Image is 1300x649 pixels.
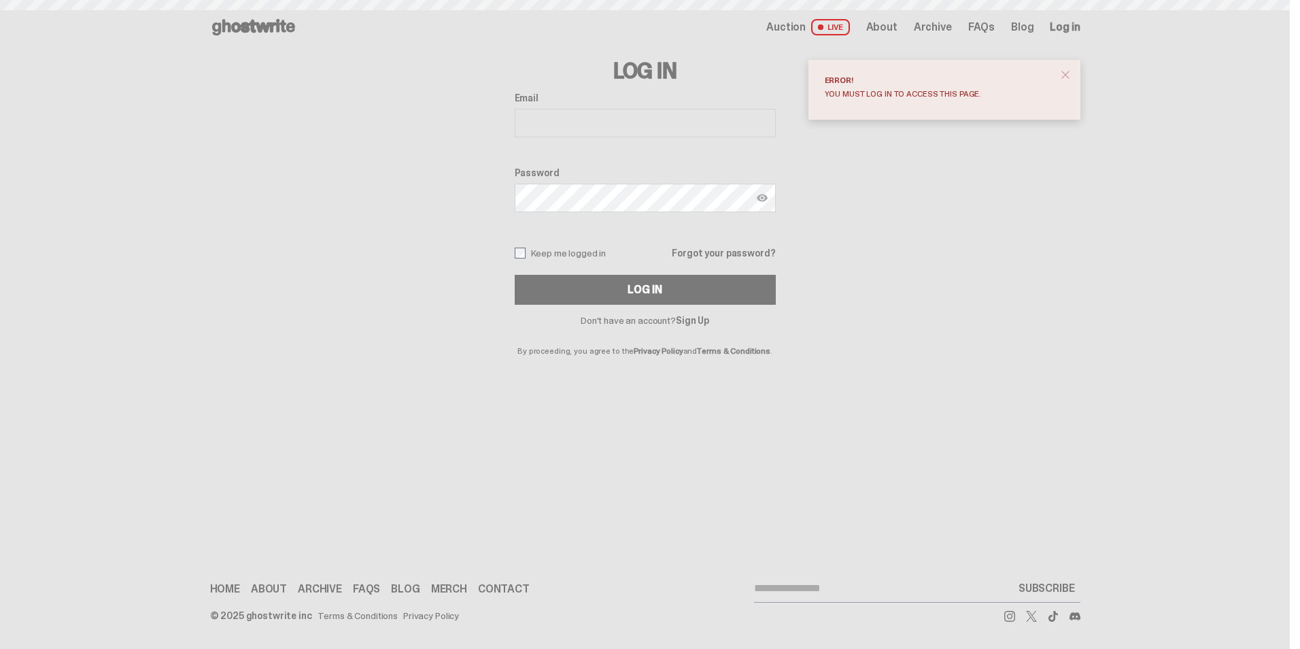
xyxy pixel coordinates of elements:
[210,584,240,595] a: Home
[766,19,849,35] a: Auction LIVE
[391,584,420,595] a: Blog
[210,611,312,620] div: © 2025 ghostwrite inc
[968,22,995,33] a: FAQs
[811,19,850,35] span: LIVE
[634,346,683,356] a: Privacy Policy
[766,22,806,33] span: Auction
[1011,22,1033,33] a: Blog
[697,346,770,356] a: Terms & Conditions
[515,325,776,355] p: By proceeding, you agree to the and .
[515,248,526,259] input: Keep me logged in
[298,584,342,595] a: Archive
[251,584,287,595] a: About
[515,248,606,259] label: Keep me logged in
[825,90,1053,98] div: You must log in to access this page.
[1013,575,1080,602] button: SUBSCRIBE
[478,584,530,595] a: Contact
[353,584,380,595] a: FAQs
[866,22,897,33] a: About
[672,248,775,258] a: Forgot your password?
[676,314,709,327] a: Sign Up
[1053,63,1078,87] button: close
[403,611,459,620] a: Privacy Policy
[1050,22,1080,33] a: Log in
[515,93,776,103] label: Email
[515,316,776,325] p: Don't have an account?
[825,76,1053,84] div: Error!
[515,167,776,178] label: Password
[318,611,398,620] a: Terms & Conditions
[515,60,776,82] h3: Log In
[515,275,776,305] button: Log In
[431,584,467,595] a: Merch
[628,284,662,295] div: Log In
[757,193,768,203] img: Show password
[914,22,952,33] a: Archive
